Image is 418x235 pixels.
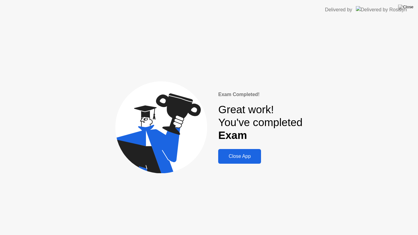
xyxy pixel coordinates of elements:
div: Exam Completed! [218,91,302,98]
div: Great work! You've completed [218,103,302,142]
b: Exam [218,129,247,141]
div: Close App [220,154,259,159]
img: Close [398,5,413,9]
button: Close App [218,149,261,164]
div: Delivered by [325,6,352,13]
img: Delivered by Rosalyn [356,6,407,13]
